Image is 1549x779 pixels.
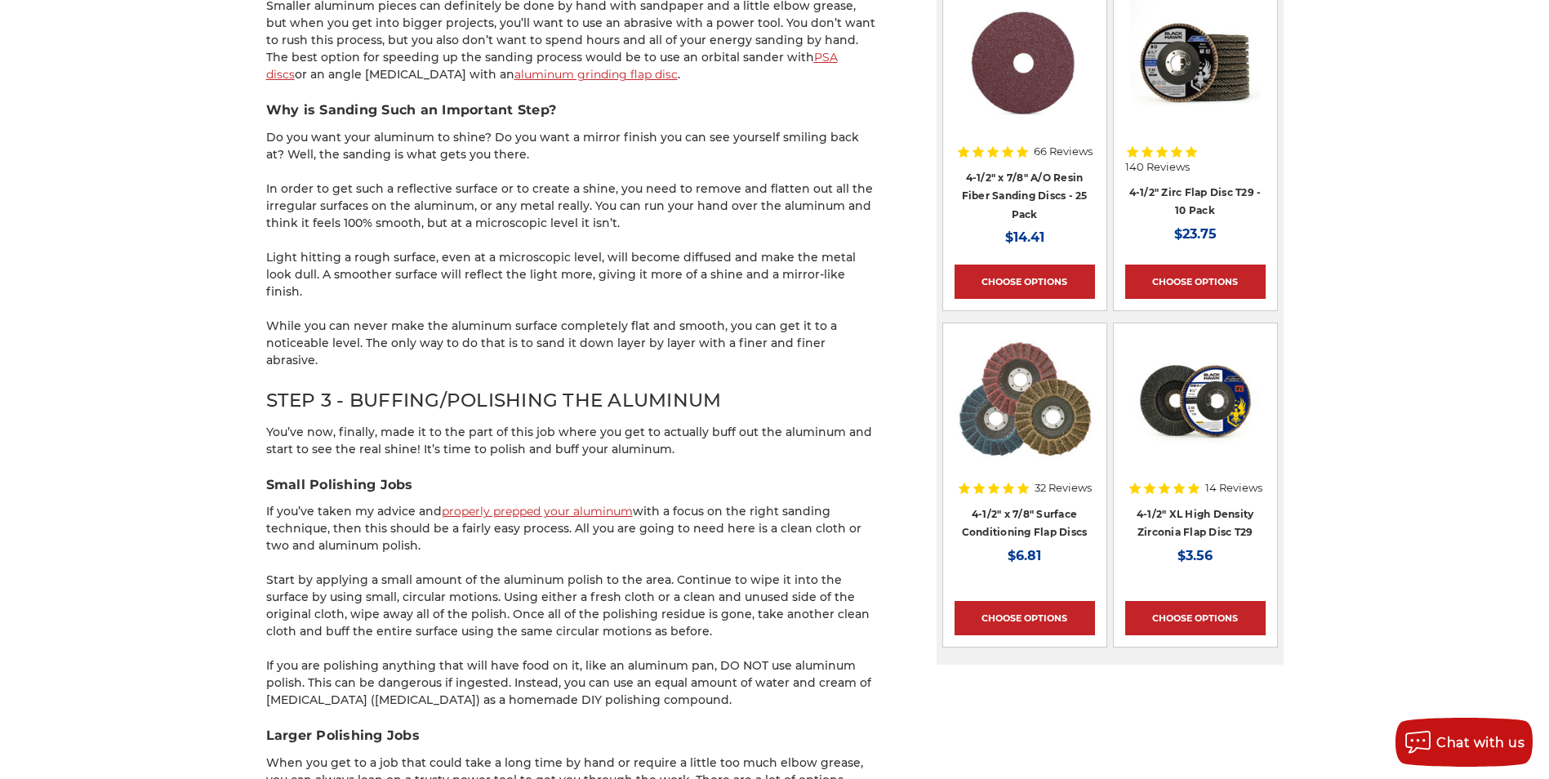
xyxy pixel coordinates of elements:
a: Choose Options [955,265,1095,299]
a: Choose Options [955,601,1095,635]
a: 4-1/2" x 7/8" A/O Resin Fiber Sanding Discs - 25 Pack [962,171,1088,220]
p: You’ve now, finally, made it to the part of this job where you get to actually buff out the alumi... [266,424,879,458]
span: $3.56 [1177,548,1213,563]
a: Scotch brite flap discs [955,335,1095,475]
img: Scotch brite flap discs [957,335,1091,465]
span: Chat with us [1436,735,1525,750]
p: Start by applying a small amount of the aluminum polish to the area. Continue to wipe it into the... [266,572,879,640]
p: While you can never make the aluminum surface completely flat and smooth, you can get it to a not... [266,318,879,369]
a: Choose Options [1125,265,1266,299]
span: $14.41 [1005,229,1044,245]
h2: STEP 3 - BUFFING/POLISHING THE ALUMINUM [266,386,879,415]
h3: Why is Sanding Such an Important Step? [266,100,879,120]
a: 4-1/2" XL High Density Zirconia Flap Disc T29 [1137,508,1254,539]
p: Do you want your aluminum to shine? Do you want a mirror finish you can see yourself smiling back... [266,129,879,163]
h3: Small Polishing Jobs [266,475,879,495]
a: properly prepped your aluminum [442,504,633,519]
p: If you are polishing anything that will have food on it, like an aluminum pan, DO NOT use aluminu... [266,657,879,709]
span: 66 Reviews [1034,146,1093,157]
p: If you’ve taken my advice and with a focus on the right sanding technique, then this should be a ... [266,503,879,554]
h3: Larger Polishing Jobs [266,726,879,746]
p: In order to get such a reflective surface or to create a shine, you need to remove and flatten ou... [266,180,879,232]
span: $6.81 [1008,548,1041,563]
img: 4-1/2" XL High Density Zirconia Flap Disc T29 [1130,335,1261,465]
span: 14 Reviews [1205,483,1262,493]
a: aluminum grinding flap disc [514,67,678,82]
a: 4-1/2" XL High Density Zirconia Flap Disc T29 [1125,335,1266,475]
a: 4-1/2" Zirc Flap Disc T29 - 10 Pack [1129,186,1262,217]
span: $23.75 [1174,226,1217,242]
button: Chat with us [1395,718,1533,767]
p: Light hitting a rough surface, even at a microscopic level, will become diffused and make the met... [266,249,879,300]
span: 32 Reviews [1035,483,1092,493]
a: Choose Options [1125,601,1266,635]
a: PSA discs [266,50,838,82]
a: 4-1/2" x 7/8" Surface Conditioning Flap Discs [962,508,1088,539]
span: 140 Reviews [1125,162,1190,172]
